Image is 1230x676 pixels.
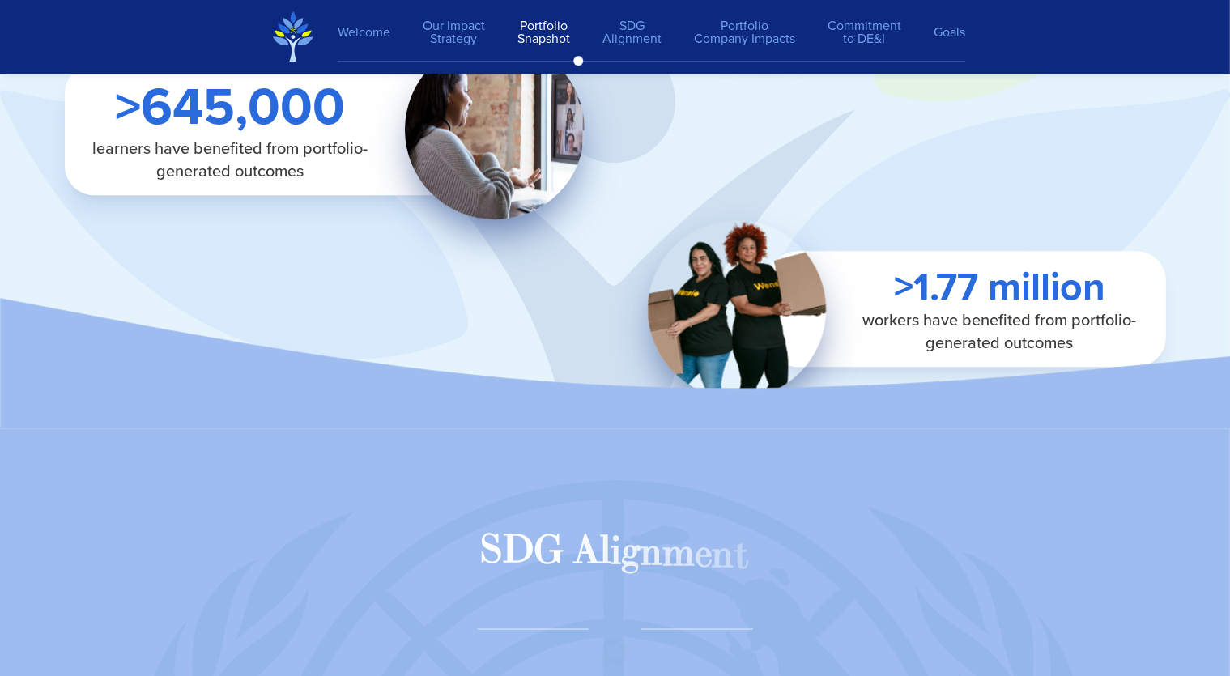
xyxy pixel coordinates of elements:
div: t [734,532,750,582]
a: Welcome [338,19,406,48]
a: PortfolioCompany Impacts [678,12,811,54]
a: Goals [917,19,965,48]
div: g [622,528,641,578]
a: Commitmentto DE&I [811,12,917,54]
span: learners have benefited from portfolio-generated outcomes [89,138,372,183]
span: workers have benefited from portfolio-generated outcomes [858,309,1142,355]
div: n [641,529,663,579]
span: >1.77 million [894,265,1105,309]
span: >645,000 [116,78,346,138]
div: l [601,527,611,577]
div: n [713,531,734,581]
div: m [663,529,696,580]
a: SDGAlignment [586,12,678,54]
div: D [503,526,534,576]
div: A [574,527,601,577]
a: PortfolioSnapshot [501,12,586,54]
div: S [481,526,503,576]
div: G [534,526,564,576]
div: i [611,527,622,577]
div: e [696,530,713,580]
a: Our ImpactStrategy [406,12,501,54]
